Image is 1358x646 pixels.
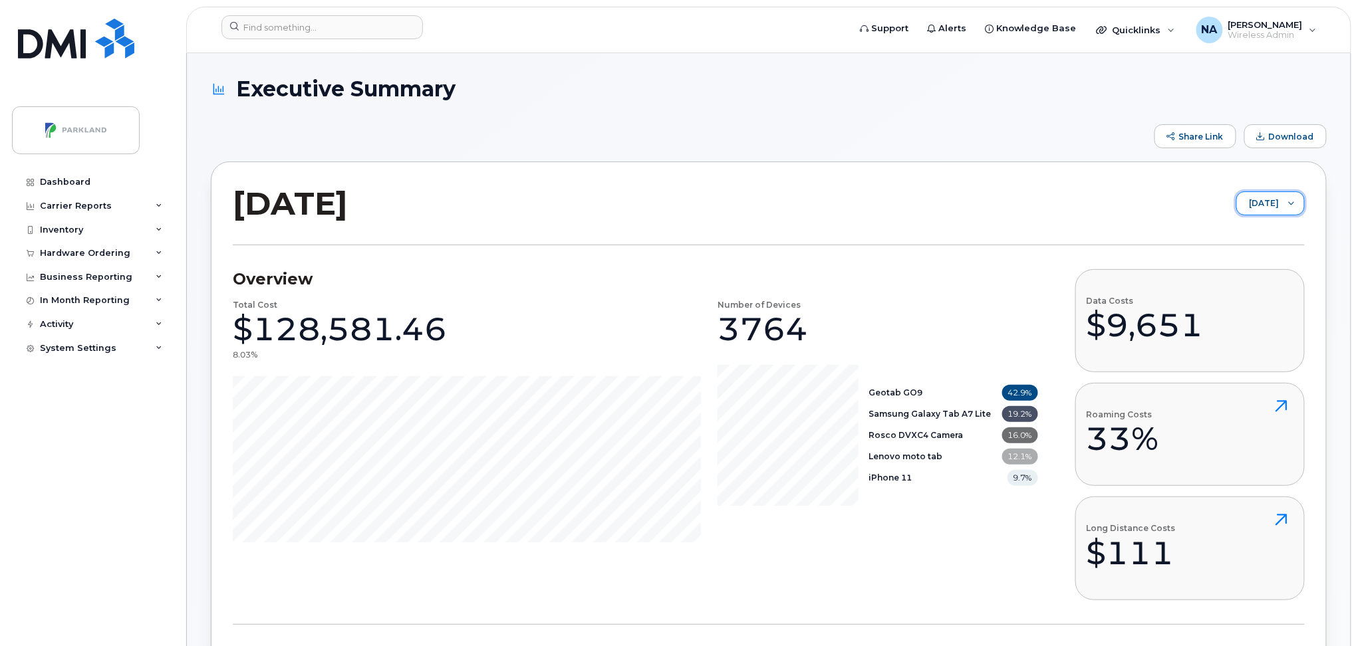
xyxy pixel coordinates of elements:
[1002,427,1038,443] span: 16.0%
[233,183,348,223] h2: [DATE]
[869,473,912,483] b: iPhone 11
[1087,296,1204,305] h4: Data Costs
[1002,449,1038,465] span: 12.1%
[233,300,277,309] h4: Total Cost
[1087,533,1176,573] div: $111
[718,300,801,309] h4: Number of Devices
[869,451,943,461] b: Lenovo moto tab
[1075,496,1305,599] button: Long Distance Costs$111
[1087,524,1176,532] h4: Long Distance Costs
[1002,406,1038,422] span: 19.2%
[1269,132,1314,142] span: Download
[1002,385,1038,401] span: 42.9%
[718,309,808,349] div: 3764
[1075,383,1305,486] button: Roaming Costs33%
[1244,124,1327,148] button: Download
[1154,124,1236,148] button: Share Link
[869,409,992,419] b: Samsung Galaxy Tab A7 Lite
[1087,419,1159,459] div: 33%
[233,269,1038,289] h3: Overview
[869,387,923,397] b: Geotab GO9
[233,309,447,349] div: $128,581.46
[1179,132,1224,142] span: Share Link
[233,349,257,360] div: 8.03%
[236,77,456,100] span: Executive Summary
[1008,470,1038,486] span: 9.7%
[1237,192,1279,216] span: June 2025
[1087,410,1159,419] h4: Roaming Costs
[869,430,964,440] b: Rosco DVXC4 Camera
[1087,305,1204,345] div: $9,651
